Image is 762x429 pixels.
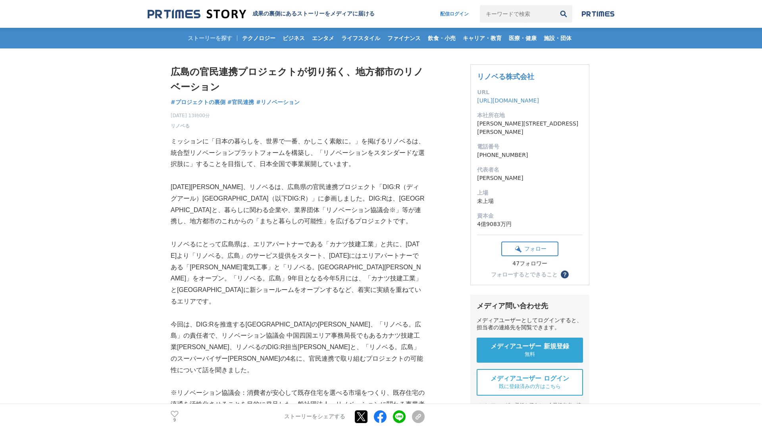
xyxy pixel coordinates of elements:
p: ※リノベーション協議会：消費者が安心して既存住宅を選べる市場をつくり、既存住宅の流通を活性化させることを目的に発足した一般社団法人。リノベーションに関わる事業者737社（カナツ技建工業とリノベる... [171,387,425,421]
a: ライフスタイル [338,28,383,48]
span: 既に登録済みの方はこちら [499,383,561,390]
dt: 資本金 [477,212,583,220]
span: エンタメ [309,35,337,42]
button: 検索 [555,5,572,23]
a: 医療・健康 [506,28,540,48]
a: #官民連携 [227,98,254,106]
p: リノベるにとって広島県は、エリアパートナーである「カナツ技建工業」と共に、[DATE]より「リノベる。広島」のサービス提供をスタート、[DATE]にはエリアパートナーである「[PERSON_NA... [171,239,425,307]
img: prtimes [582,11,614,17]
a: リノベる株式会社 [477,72,534,81]
p: ミッションに「日本の暮らしを、世界で一番、かしこく素敵に。」を掲げるリノベるは、統合型リノベーションプラットフォームを構築し、「リノベーションをスタンダードな選択肢に」することを目指して、日本全... [171,136,425,170]
h2: 成果の裏側にあるストーリーをメディアに届ける [252,10,375,17]
input: キーワードで検索 [480,5,555,23]
dt: 代表者名 [477,166,583,174]
a: テクノロジー [239,28,279,48]
a: 施設・団体 [541,28,575,48]
a: ビジネス [279,28,308,48]
p: 9 [171,418,179,422]
span: テクノロジー [239,35,279,42]
a: [URL][DOMAIN_NAME] [477,97,539,104]
a: #リノベーション [256,98,300,106]
span: メディアユーザー 新規登録 [491,342,569,351]
dd: 4億9083万円 [477,220,583,228]
dd: 未上場 [477,197,583,205]
span: キャリア・教育 [460,35,505,42]
span: ？ [562,272,568,277]
span: 施設・団体 [541,35,575,42]
a: ファイナンス [384,28,424,48]
span: 医療・健康 [506,35,540,42]
img: 成果の裏側にあるストーリーをメディアに届ける [148,9,246,19]
a: キャリア・教育 [460,28,505,48]
a: #プロジェクトの裏側 [171,98,225,106]
p: 今回は、DIG:Rを推進する[GEOGRAPHIC_DATA]の[PERSON_NAME]、「リノベる。広島」の責任者で、リノベーション協議会 中国四国エリア事務局長でもあるカナツ技建工業[PE... [171,319,425,376]
span: ファイナンス [384,35,424,42]
span: [DATE] 13時00分 [171,112,210,119]
a: メディアユーザー 新規登録 無料 [477,338,583,363]
p: ストーリーをシェアする [284,413,345,420]
span: メディアユーザー ログイン [491,375,569,383]
dt: URL [477,88,583,97]
a: 成果の裏側にあるストーリーをメディアに届ける 成果の裏側にあるストーリーをメディアに届ける [148,9,375,19]
a: 飲食・小売 [425,28,459,48]
a: リノベる [171,122,190,129]
p: [DATE][PERSON_NAME]、リノベるは、広島県の官民連携プロジェクト「DIG:R（ディグアール）[GEOGRAPHIC_DATA]（以下DIG:R）」に参画しました。DIG:Rは、[... [171,182,425,227]
a: メディアユーザー ログイン 既に登録済みの方はこちら [477,369,583,396]
div: メディアユーザーとしてログインすると、担当者の連絡先を閲覧できます。 [477,317,583,331]
dt: 電話番号 [477,143,583,151]
dt: 上場 [477,189,583,197]
h1: 広島の官民連携プロジェクトが切り拓く、地方都市のリノベーション [171,64,425,95]
span: ビジネス [279,35,308,42]
span: 無料 [525,351,535,358]
span: 飲食・小売 [425,35,459,42]
dd: [PERSON_NAME][STREET_ADDRESS][PERSON_NAME] [477,120,583,136]
div: 47フォロワー [501,260,558,267]
a: エンタメ [309,28,337,48]
dd: [PERSON_NAME] [477,174,583,182]
dd: [PHONE_NUMBER] [477,151,583,159]
div: メディア問い合わせ先 [477,301,583,311]
span: ライフスタイル [338,35,383,42]
div: フォローするとできること [491,272,558,277]
button: フォロー [501,242,558,256]
button: ？ [561,271,569,278]
a: 配信ログイン [432,5,477,23]
dt: 本社所在地 [477,111,583,120]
